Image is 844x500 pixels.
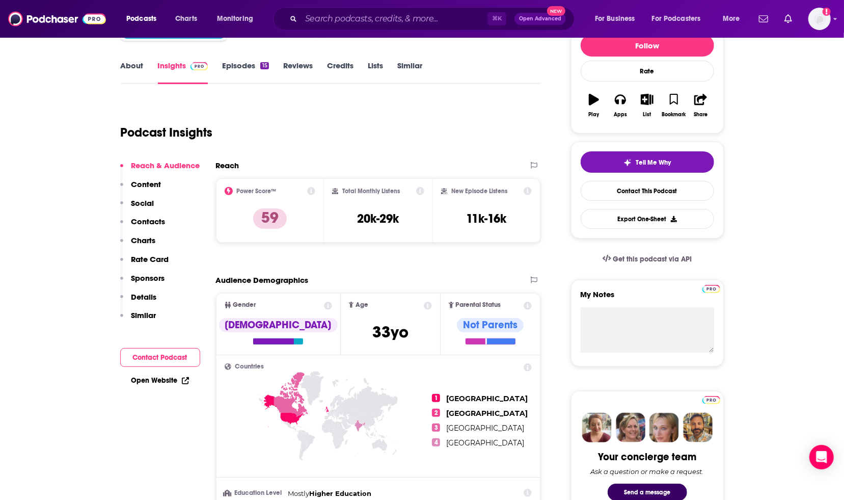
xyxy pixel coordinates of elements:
span: Mostly [288,489,310,497]
a: Charts [169,11,203,27]
span: Charts [175,12,197,26]
a: About [121,61,144,84]
span: Parental Status [456,302,501,308]
span: ⌘ K [487,12,506,25]
p: Social [131,198,154,208]
div: Search podcasts, credits, & more... [283,7,584,31]
div: Share [694,112,707,118]
div: 15 [260,62,268,69]
span: 33 yo [372,322,409,342]
p: Contacts [131,217,166,226]
span: Tell Me Why [636,159,671,167]
button: Apps [607,87,634,124]
div: [DEMOGRAPHIC_DATA] [219,318,338,332]
img: Jules Profile [649,413,679,442]
button: Rate Card [120,254,169,273]
button: Details [120,292,157,311]
button: Show profile menu [808,8,831,30]
button: Contacts [120,217,166,235]
span: 2 [432,409,440,417]
p: Similar [131,310,156,320]
a: Contact This Podcast [581,181,714,201]
a: Podchaser - Follow, Share and Rate Podcasts [8,9,106,29]
div: List [643,112,651,118]
span: Logged in as ellerylsmith123 [808,8,831,30]
input: Search podcasts, credits, & more... [301,11,487,27]
button: Content [120,179,161,198]
p: Rate Card [131,254,169,264]
button: Social [120,198,154,217]
a: Pro website [702,283,720,293]
button: open menu [645,11,716,27]
span: [GEOGRAPHIC_DATA] [446,424,524,433]
a: Show notifications dropdown [780,10,796,28]
button: List [634,87,660,124]
h2: Power Score™ [237,188,277,195]
label: My Notes [581,290,714,307]
img: Podchaser Pro [190,62,208,70]
button: Similar [120,310,156,329]
span: Podcasts [126,12,156,26]
button: open menu [588,11,648,27]
div: Not Parents [457,318,524,332]
div: Your concierge team [598,451,696,463]
button: Bookmark [661,87,687,124]
img: Sydney Profile [582,413,612,442]
span: New [547,6,565,16]
h2: Total Monthly Listens [342,188,400,195]
span: Open Advanced [519,16,561,21]
div: Play [588,112,599,118]
p: Sponsors [131,273,165,283]
div: Open Intercom Messenger [809,445,834,469]
span: Countries [235,363,264,370]
a: Pro website [702,394,720,404]
h1: Podcast Insights [121,125,213,140]
button: Export One-Sheet [581,209,714,229]
img: Podchaser Pro [702,285,720,293]
button: tell me why sparkleTell Me Why [581,151,714,173]
p: Details [131,292,157,302]
h2: New Episode Listens [451,188,507,195]
span: [GEOGRAPHIC_DATA] [446,438,524,448]
span: Get this podcast via API [613,255,692,264]
span: 3 [432,424,440,432]
h2: Audience Demographics [216,275,309,285]
p: Content [131,179,161,189]
h3: Education Level [225,490,284,496]
img: User Profile [808,8,831,30]
h3: 11k-16k [467,211,507,226]
button: Play [581,87,607,124]
span: [GEOGRAPHIC_DATA] [446,394,528,403]
button: Open AdvancedNew [514,13,566,25]
button: open menu [210,11,266,27]
h2: Reach [216,161,239,170]
button: Charts [120,235,156,254]
img: tell me why sparkle [623,159,632,167]
span: Gender [233,302,256,308]
h3: 20k-29k [357,211,399,226]
span: Higher Education [310,489,372,497]
span: More [723,12,740,26]
div: Bookmark [662,112,686,118]
a: Get this podcast via API [594,247,700,272]
span: For Podcasters [652,12,701,26]
a: Open Website [131,376,189,385]
img: Podchaser Pro [702,396,720,404]
a: Similar [397,61,422,84]
button: Share [687,87,714,124]
a: Show notifications dropdown [755,10,772,28]
a: Reviews [283,61,313,84]
img: Barbara Profile [616,413,645,442]
button: open menu [716,11,753,27]
p: 59 [253,208,287,229]
span: 4 [432,438,440,446]
div: Apps [614,112,627,118]
span: For Business [595,12,635,26]
p: Reach & Audience [131,161,200,170]
a: Credits [327,61,353,84]
span: [GEOGRAPHIC_DATA] [446,409,528,418]
a: InsightsPodchaser Pro [158,61,208,84]
span: Age [356,302,368,308]
span: 1 [432,394,440,402]
span: Monitoring [217,12,253,26]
